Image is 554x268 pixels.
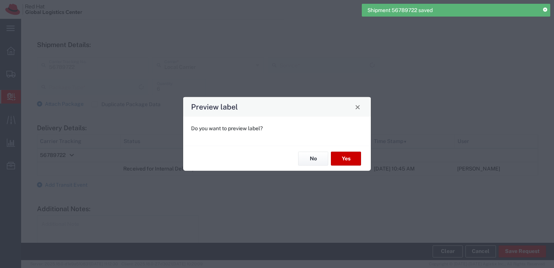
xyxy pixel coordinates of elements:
button: No [298,152,328,166]
span: Shipment 56789722 saved [367,6,433,14]
button: Close [352,102,363,112]
p: Do you want to preview label? [191,125,363,132]
button: Yes [331,152,361,166]
h4: Preview label [191,101,238,112]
